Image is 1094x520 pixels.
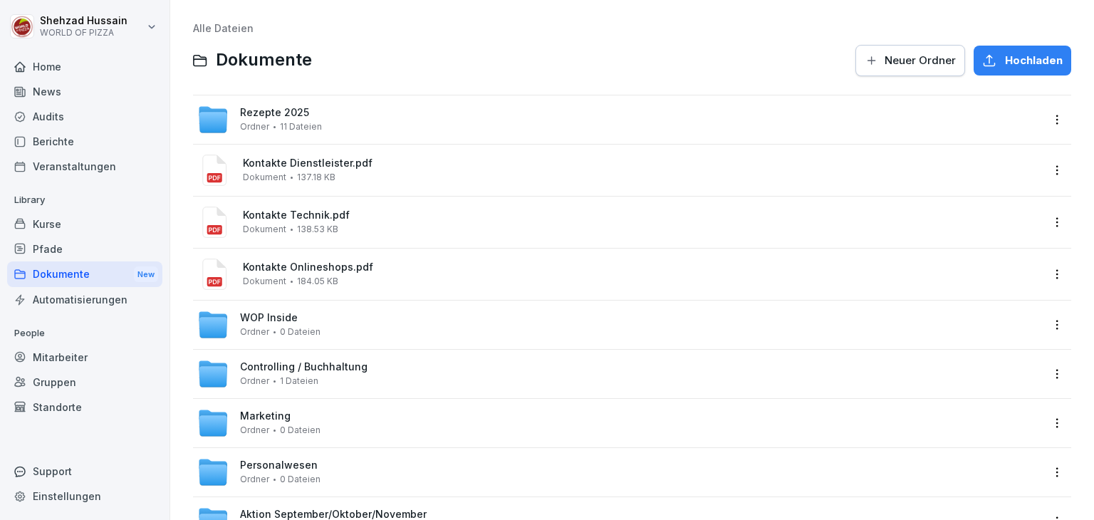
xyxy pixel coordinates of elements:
span: Dokumente [216,50,312,71]
span: Ordner [240,425,269,435]
div: Dokumente [7,261,162,288]
span: Marketing [240,410,291,422]
span: Controlling / Buchhaltung [240,361,368,373]
span: 138.53 KB [297,224,338,234]
span: Neuer Ordner [885,53,956,68]
p: Library [7,189,162,212]
a: Einstellungen [7,484,162,509]
span: 0 Dateien [280,425,321,435]
span: 184.05 KB [297,276,338,286]
span: 1 Dateien [280,376,318,386]
span: Ordner [240,474,269,484]
a: Standorte [7,395,162,420]
span: 0 Dateien [280,327,321,337]
div: Support [7,459,162,484]
a: Mitarbeiter [7,345,162,370]
span: 0 Dateien [280,474,321,484]
span: Kontakte Technik.pdf [243,209,1041,222]
a: MarketingOrdner0 Dateien [197,407,1041,439]
a: Controlling / BuchhaltungOrdner1 Dateien [197,358,1041,390]
a: Kurse [7,212,162,236]
a: Audits [7,104,162,129]
div: New [134,266,158,283]
span: Kontakte Onlineshops.pdf [243,261,1041,274]
a: DokumenteNew [7,261,162,288]
a: Automatisierungen [7,287,162,312]
p: WORLD OF PIZZA [40,28,127,38]
a: Alle Dateien [193,22,254,34]
span: Dokument [243,276,286,286]
a: Gruppen [7,370,162,395]
span: Ordner [240,376,269,386]
span: Kontakte Dienstleister.pdf [243,157,1041,170]
span: Ordner [240,327,269,337]
span: 137.18 KB [297,172,335,182]
a: Berichte [7,129,162,154]
p: Shehzad Hussain [40,15,127,27]
span: Hochladen [1005,53,1063,68]
button: Hochladen [974,46,1071,76]
span: Ordner [240,122,269,132]
span: Rezepte 2025 [240,107,309,119]
a: WOP InsideOrdner0 Dateien [197,309,1041,340]
button: Neuer Ordner [855,45,965,76]
span: 11 Dateien [280,122,322,132]
span: Dokument [243,172,286,182]
p: People [7,322,162,345]
a: Pfade [7,236,162,261]
span: WOP Inside [240,312,298,324]
a: Home [7,54,162,79]
a: Rezepte 2025Ordner11 Dateien [197,104,1041,135]
a: Veranstaltungen [7,154,162,179]
span: Personalwesen [240,459,318,472]
span: Dokument [243,224,286,234]
a: News [7,79,162,104]
a: PersonalwesenOrdner0 Dateien [197,457,1041,488]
